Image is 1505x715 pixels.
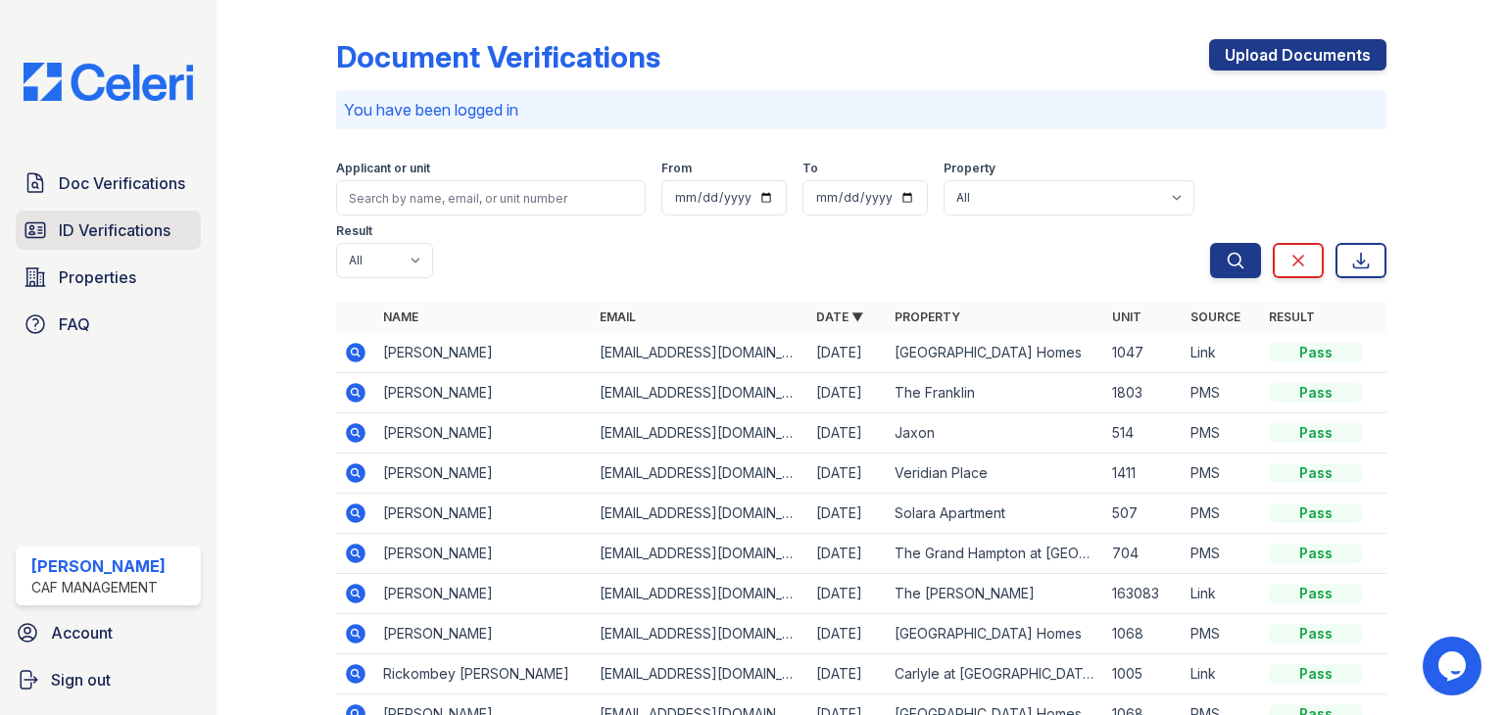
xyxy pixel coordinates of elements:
[59,218,170,242] span: ID Verifications
[1423,637,1485,695] iframe: chat widget
[336,161,430,176] label: Applicant or unit
[1269,343,1363,362] div: Pass
[1183,373,1261,413] td: PMS
[592,413,808,453] td: [EMAIL_ADDRESS][DOMAIN_NAME]
[8,63,209,101] img: CE_Logo_Blue-a8612792a0a2168367f1c8372b55b34899dd931a85d93a1a3d3e32e68fde9ad4.png
[816,310,863,324] a: Date ▼
[375,453,592,494] td: [PERSON_NAME]
[1104,373,1183,413] td: 1803
[592,654,808,694] td: [EMAIL_ADDRESS][DOMAIN_NAME]
[1104,574,1183,614] td: 163083
[336,223,372,239] label: Result
[1269,664,1363,684] div: Pass
[592,574,808,614] td: [EMAIL_ADDRESS][DOMAIN_NAME]
[1269,584,1363,603] div: Pass
[592,494,808,534] td: [EMAIL_ADDRESS][DOMAIN_NAME]
[1183,333,1261,373] td: Link
[375,534,592,574] td: [PERSON_NAME]
[1104,614,1183,654] td: 1068
[336,39,660,74] div: Document Verifications
[8,613,209,652] a: Account
[808,494,887,534] td: [DATE]
[887,413,1103,453] td: Jaxon
[808,534,887,574] td: [DATE]
[887,534,1103,574] td: The Grand Hampton at [GEOGRAPHIC_DATA]
[51,668,111,691] span: Sign out
[1183,614,1261,654] td: PMS
[31,554,166,578] div: [PERSON_NAME]
[59,312,90,336] span: FAQ
[1104,654,1183,694] td: 1005
[1183,494,1261,534] td: PMS
[375,373,592,413] td: [PERSON_NAME]
[592,453,808,494] td: [EMAIL_ADDRESS][DOMAIN_NAME]
[1183,534,1261,574] td: PMS
[592,373,808,413] td: [EMAIL_ADDRESS][DOMAIN_NAME]
[1183,574,1261,614] td: Link
[887,654,1103,694] td: Carlyle at [GEOGRAPHIC_DATA]
[600,310,636,324] a: Email
[1104,534,1183,574] td: 704
[51,621,113,644] span: Account
[808,574,887,614] td: [DATE]
[887,373,1103,413] td: The Franklin
[1269,463,1363,483] div: Pass
[592,534,808,574] td: [EMAIL_ADDRESS][DOMAIN_NAME]
[887,614,1103,654] td: [GEOGRAPHIC_DATA] Homes
[1104,494,1183,534] td: 507
[336,180,646,215] input: Search by name, email, or unit number
[1269,310,1315,324] a: Result
[895,310,960,324] a: Property
[1183,453,1261,494] td: PMS
[808,614,887,654] td: [DATE]
[808,333,887,373] td: [DATE]
[808,373,887,413] td: [DATE]
[1269,423,1363,443] div: Pass
[1104,453,1183,494] td: 1411
[375,333,592,373] td: [PERSON_NAME]
[375,614,592,654] td: [PERSON_NAME]
[808,654,887,694] td: [DATE]
[16,305,201,344] a: FAQ
[59,171,185,195] span: Doc Verifications
[592,333,808,373] td: [EMAIL_ADDRESS][DOMAIN_NAME]
[808,453,887,494] td: [DATE]
[887,333,1103,373] td: [GEOGRAPHIC_DATA] Homes
[375,494,592,534] td: [PERSON_NAME]
[944,161,995,176] label: Property
[808,413,887,453] td: [DATE]
[1209,39,1386,71] a: Upload Documents
[1269,383,1363,403] div: Pass
[1104,413,1183,453] td: 514
[1190,310,1240,324] a: Source
[16,258,201,297] a: Properties
[1183,654,1261,694] td: Link
[375,413,592,453] td: [PERSON_NAME]
[59,265,136,289] span: Properties
[1112,310,1141,324] a: Unit
[16,211,201,250] a: ID Verifications
[887,574,1103,614] td: The [PERSON_NAME]
[16,164,201,203] a: Doc Verifications
[661,161,692,176] label: From
[375,574,592,614] td: [PERSON_NAME]
[887,453,1103,494] td: Veridian Place
[1269,503,1363,523] div: Pass
[887,494,1103,534] td: Solara Apartment
[383,310,418,324] a: Name
[31,578,166,597] div: CAF Management
[1269,544,1363,563] div: Pass
[1183,413,1261,453] td: PMS
[375,654,592,694] td: Rickombey [PERSON_NAME]
[344,98,1379,121] p: You have been logged in
[1269,624,1363,643] div: Pass
[1104,333,1183,373] td: 1047
[8,660,209,699] a: Sign out
[802,161,818,176] label: To
[592,614,808,654] td: [EMAIL_ADDRESS][DOMAIN_NAME]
